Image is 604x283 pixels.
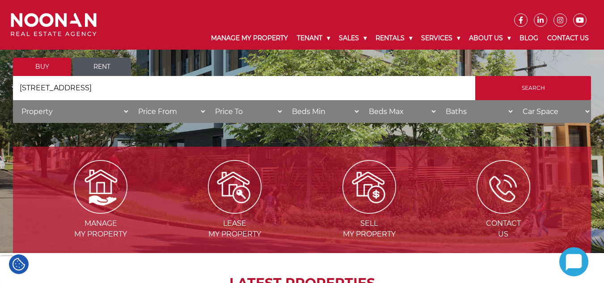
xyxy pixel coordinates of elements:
a: Contact Us [543,27,593,50]
a: About Us [465,27,515,50]
a: Buy [13,58,71,76]
a: Sales [334,27,371,50]
img: Lease my property [208,160,262,214]
img: Noonan Real Estate Agency [11,13,97,37]
span: Contact Us [437,218,570,240]
a: Sell my property Sellmy Property [303,182,435,238]
a: Rent [73,58,131,76]
a: Rentals [371,27,417,50]
a: Tenant [292,27,334,50]
span: Sell my Property [303,218,435,240]
img: Manage my Property [74,160,127,214]
input: Search by suburb, postcode or area [13,76,475,100]
div: Cookie Settings [9,254,29,274]
a: Manage My Property [207,27,292,50]
img: Sell my property [342,160,396,214]
img: ICONS [477,160,530,214]
a: ICONS ContactUs [437,182,570,238]
span: Manage my Property [34,218,167,240]
a: Manage my Property Managemy Property [34,182,167,238]
a: Lease my property Leasemy Property [169,182,301,238]
a: Services [417,27,465,50]
input: Search [475,76,591,100]
span: Lease my Property [169,218,301,240]
a: Blog [515,27,543,50]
